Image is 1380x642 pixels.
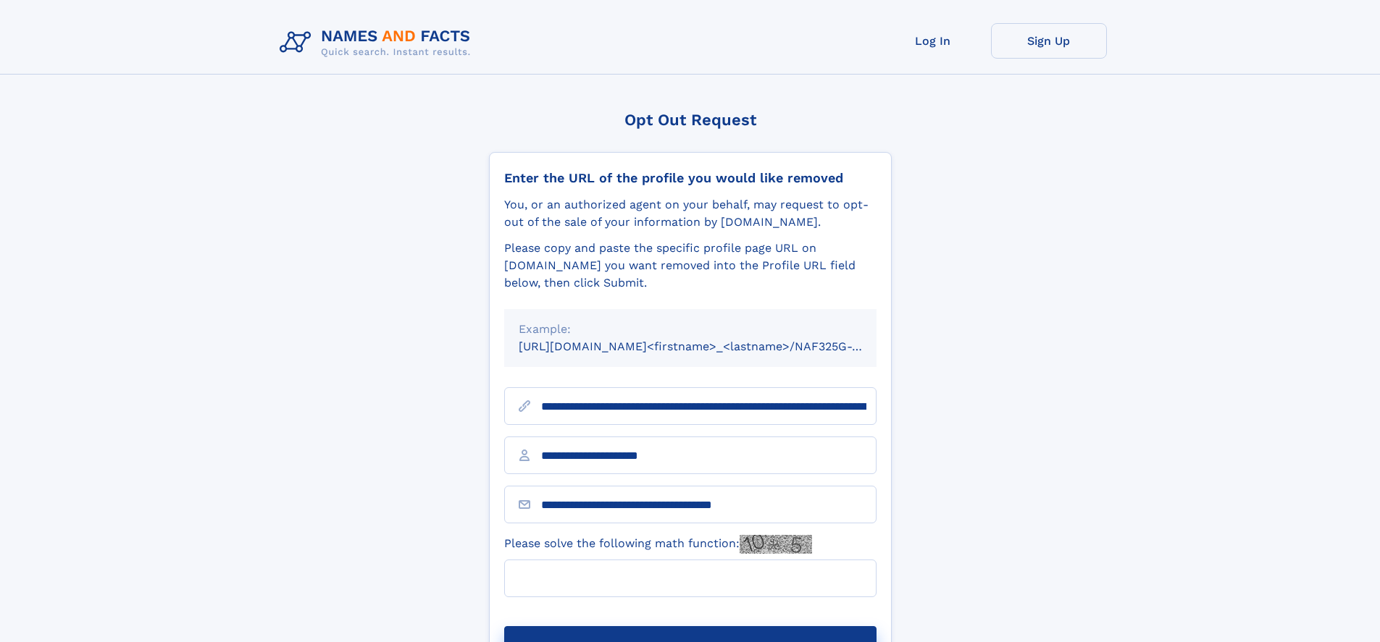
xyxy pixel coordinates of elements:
div: You, or an authorized agent on your behalf, may request to opt-out of the sale of your informatio... [504,196,877,231]
a: Log In [875,23,991,59]
div: Example: [519,321,862,338]
small: [URL][DOMAIN_NAME]<firstname>_<lastname>/NAF325G-xxxxxxxx [519,339,904,353]
a: Sign Up [991,23,1107,59]
div: Please copy and paste the specific profile page URL on [DOMAIN_NAME] you want removed into the Pr... [504,240,877,292]
label: Please solve the following math function: [504,535,812,554]
div: Opt Out Request [489,111,892,129]
img: Logo Names and Facts [274,23,482,62]
div: Enter the URL of the profile you would like removed [504,170,877,186]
